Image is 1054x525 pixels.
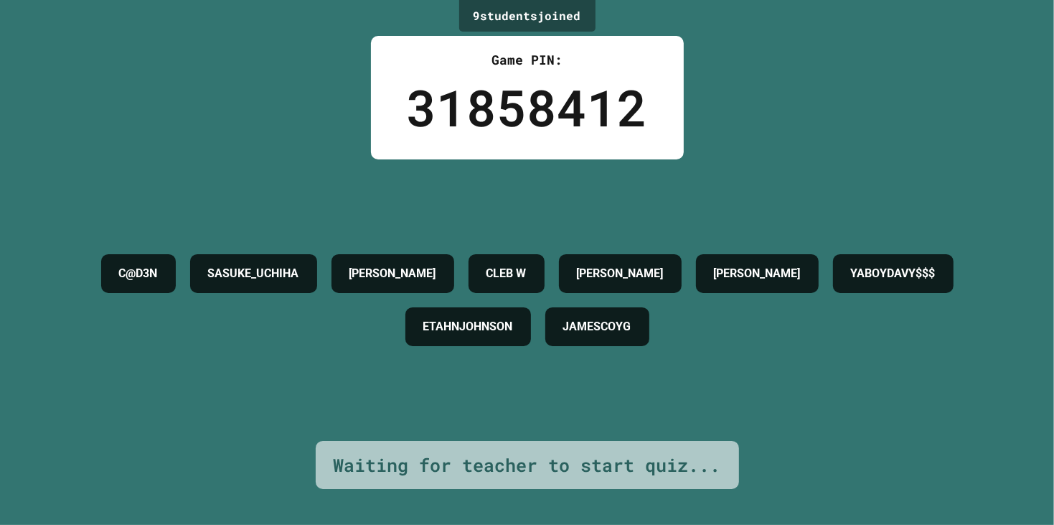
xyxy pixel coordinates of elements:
h4: JAMESCOYG [563,318,631,335]
h4: ETAHNJOHNSON [423,318,513,335]
h4: [PERSON_NAME] [349,265,436,282]
div: Waiting for teacher to start quiz... [334,452,721,479]
div: 31858412 [407,70,648,145]
div: Game PIN: [407,50,648,70]
h4: CLEB W [486,265,527,282]
h4: SASUKE_UCHIHA [208,265,299,282]
h4: [PERSON_NAME] [714,265,801,282]
h4: C@D3N [119,265,158,282]
h4: YABOYDAVY$$$ [851,265,936,282]
h4: [PERSON_NAME] [577,265,664,282]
